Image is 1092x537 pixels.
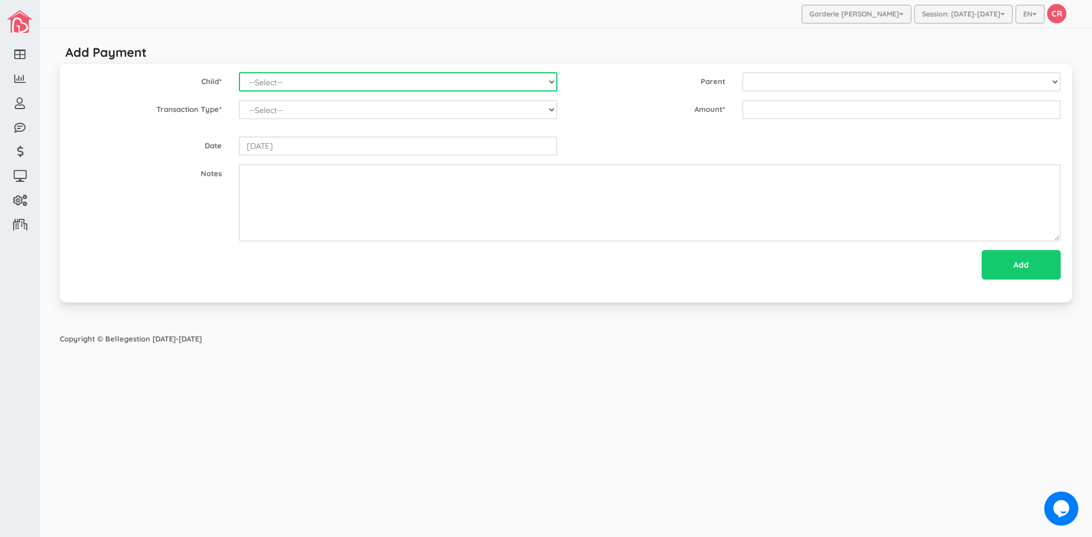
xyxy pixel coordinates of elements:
h5: Add Payment [65,45,147,59]
strong: Copyright © Bellegestion [DATE]-[DATE] [60,334,202,343]
label: Notes [63,164,230,179]
iframe: chat widget [1044,492,1081,526]
label: Date [63,136,230,151]
label: Transaction Type [63,100,230,115]
label: Parent [566,72,734,87]
label: Amount [566,100,734,115]
img: image [7,10,32,33]
label: Child [63,72,230,87]
input: Add [982,250,1061,280]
